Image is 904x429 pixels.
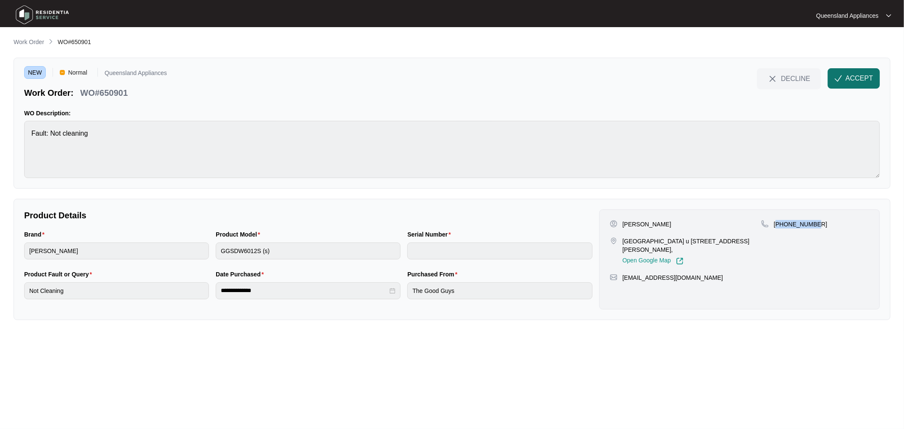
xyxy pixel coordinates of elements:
[676,257,684,265] img: Link-External
[24,209,592,221] p: Product Details
[781,74,810,83] span: DECLINE
[623,220,671,228] p: [PERSON_NAME]
[761,220,769,228] img: map-pin
[757,68,821,89] button: close-IconDECLINE
[24,270,95,279] label: Product Fault or Query
[407,282,592,299] input: Purchased From
[24,242,209,259] input: Brand
[24,121,880,178] textarea: Fault: Not cleaning
[216,230,264,239] label: Product Model
[105,70,167,79] p: Queensland Appliances
[768,74,778,84] img: close-Icon
[886,14,891,18] img: dropdown arrow
[774,220,827,228] p: [PHONE_NUMBER]
[610,273,618,281] img: map-pin
[816,11,879,20] p: Queensland Appliances
[58,39,91,45] span: WO#650901
[13,2,72,28] img: residentia service logo
[24,87,73,99] p: Work Order:
[623,257,684,265] a: Open Google Map
[407,270,461,279] label: Purchased From
[24,66,46,79] span: NEW
[60,70,65,75] img: Vercel Logo
[216,270,267,279] label: Date Purchased
[80,87,128,99] p: WO#650901
[24,230,48,239] label: Brand
[47,38,54,45] img: chevron-right
[407,242,592,259] input: Serial Number
[14,38,44,46] p: Work Order
[216,242,401,259] input: Product Model
[834,75,842,82] img: check-Icon
[221,286,388,295] input: Date Purchased
[610,220,618,228] img: user-pin
[24,109,880,117] p: WO Description:
[828,68,880,89] button: check-IconACCEPT
[610,237,618,245] img: map-pin
[846,73,873,84] span: ACCEPT
[623,273,723,282] p: [EMAIL_ADDRESS][DOMAIN_NAME]
[407,230,454,239] label: Serial Number
[623,237,761,254] p: [GEOGRAPHIC_DATA] u [STREET_ADDRESS][PERSON_NAME],
[12,38,46,47] a: Work Order
[65,66,91,79] span: Normal
[24,282,209,299] input: Product Fault or Query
